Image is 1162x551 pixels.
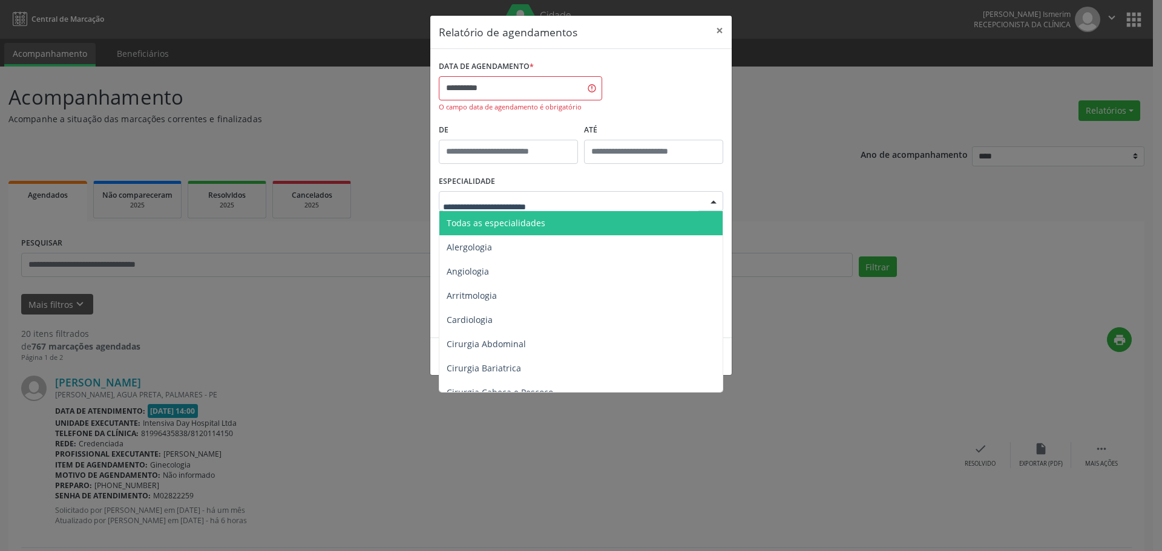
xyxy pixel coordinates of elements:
label: De [439,121,578,140]
label: DATA DE AGENDAMENTO [439,57,534,76]
span: Cirurgia Abdominal [447,338,526,350]
div: O campo data de agendamento é obrigatório [439,102,602,112]
span: Cirurgia Bariatrica [447,362,521,374]
label: ESPECIALIDADE [439,172,495,191]
span: Alergologia [447,241,492,253]
label: ATÉ [584,121,723,140]
span: Cardiologia [447,314,493,325]
span: Arritmologia [447,290,497,301]
span: Angiologia [447,266,489,277]
button: Close [707,16,732,45]
h5: Relatório de agendamentos [439,24,577,40]
span: Todas as especialidades [447,217,545,229]
span: Cirurgia Cabeça e Pescoço [447,386,553,398]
